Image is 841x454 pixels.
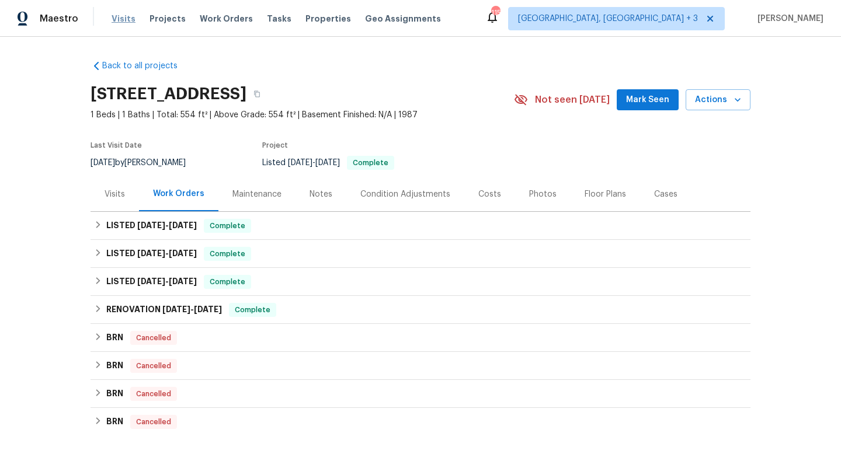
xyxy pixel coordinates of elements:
h6: BRN [106,359,123,373]
h6: LISTED [106,275,197,289]
h2: [STREET_ADDRESS] [91,88,246,100]
div: Visits [105,188,125,200]
button: Mark Seen [617,89,679,111]
span: [DATE] [137,221,165,229]
span: - [137,277,197,285]
span: Cancelled [131,388,176,400]
button: Actions [686,89,750,111]
a: Back to all projects [91,60,203,72]
span: Complete [205,220,250,232]
span: [PERSON_NAME] [753,13,823,25]
span: Cancelled [131,416,176,428]
span: Tasks [267,15,291,23]
h6: BRN [106,331,123,345]
span: Actions [695,93,741,107]
span: - [137,249,197,257]
div: RENOVATION [DATE]-[DATE]Complete [91,296,750,324]
div: LISTED [DATE]-[DATE]Complete [91,212,750,240]
span: Geo Assignments [365,13,441,25]
span: Project [262,142,288,149]
span: Properties [305,13,351,25]
h6: LISTED [106,247,197,261]
span: [GEOGRAPHIC_DATA], [GEOGRAPHIC_DATA] + 3 [518,13,698,25]
span: Cancelled [131,360,176,372]
div: Photos [529,188,557,200]
h6: LISTED [106,219,197,233]
div: 115 [491,7,499,19]
span: Last Visit Date [91,142,142,149]
h6: RENOVATION [106,303,222,317]
span: [DATE] [137,277,165,285]
div: Work Orders [153,188,204,200]
div: Floor Plans [585,188,626,200]
div: Notes [310,188,332,200]
span: Visits [112,13,135,25]
div: LISTED [DATE]-[DATE]Complete [91,268,750,296]
span: [DATE] [288,159,312,167]
span: [DATE] [315,159,340,167]
h6: BRN [106,387,123,401]
span: - [137,221,197,229]
div: BRN Cancelled [91,324,750,352]
div: LISTED [DATE]-[DATE]Complete [91,240,750,268]
div: BRN Cancelled [91,380,750,408]
div: Cases [654,188,677,200]
span: [DATE] [169,249,197,257]
span: Complete [205,276,250,288]
span: Complete [348,159,393,166]
h6: BRN [106,415,123,429]
span: Not seen [DATE] [535,94,610,106]
span: Maestro [40,13,78,25]
span: Complete [205,248,250,260]
span: Cancelled [131,332,176,344]
span: - [288,159,340,167]
div: Condition Adjustments [360,188,450,200]
span: Projects [150,13,186,25]
div: BRN Cancelled [91,352,750,380]
span: 1 Beds | 1 Baths | Total: 554 ft² | Above Grade: 554 ft² | Basement Finished: N/A | 1987 [91,109,514,121]
span: Mark Seen [626,93,669,107]
span: [DATE] [137,249,165,257]
span: [DATE] [91,159,115,167]
div: BRN Cancelled [91,408,750,436]
span: [DATE] [162,305,190,313]
span: [DATE] [194,305,222,313]
span: Listed [262,159,394,167]
div: Costs [478,188,501,200]
span: Work Orders [200,13,253,25]
span: - [162,305,222,313]
button: Copy Address [246,83,267,104]
div: by [PERSON_NAME] [91,156,200,170]
span: Complete [230,304,275,316]
div: Maintenance [232,188,282,200]
span: [DATE] [169,277,197,285]
span: [DATE] [169,221,197,229]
